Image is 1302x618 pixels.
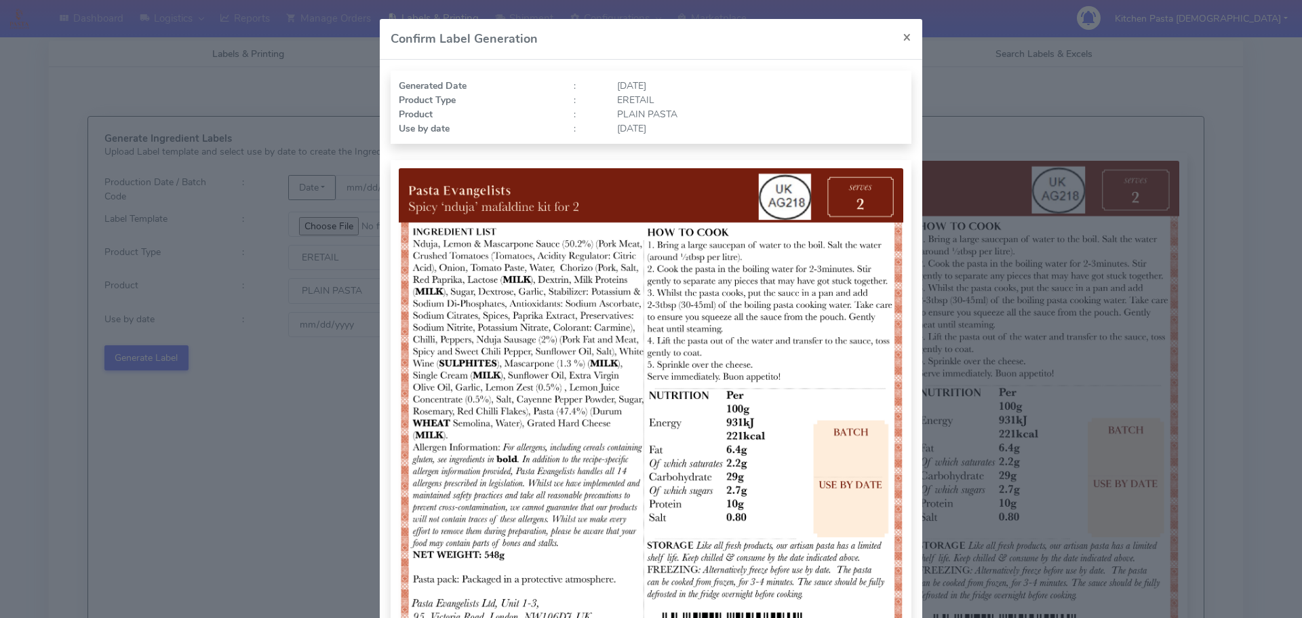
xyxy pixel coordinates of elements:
div: : [564,121,607,136]
div: PLAIN PASTA [607,107,913,121]
div: : [564,79,607,93]
strong: Use by date [399,122,450,135]
button: Close [892,19,922,55]
div: : [564,93,607,107]
div: ERETAIL [607,93,913,107]
div: [DATE] [607,79,913,93]
strong: Product Type [399,94,456,107]
strong: Product [399,108,433,121]
strong: Generated Date [399,79,467,92]
div: [DATE] [607,121,913,136]
span: × [903,27,911,46]
div: : [564,107,607,121]
h4: Confirm Label Generation [391,30,538,48]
